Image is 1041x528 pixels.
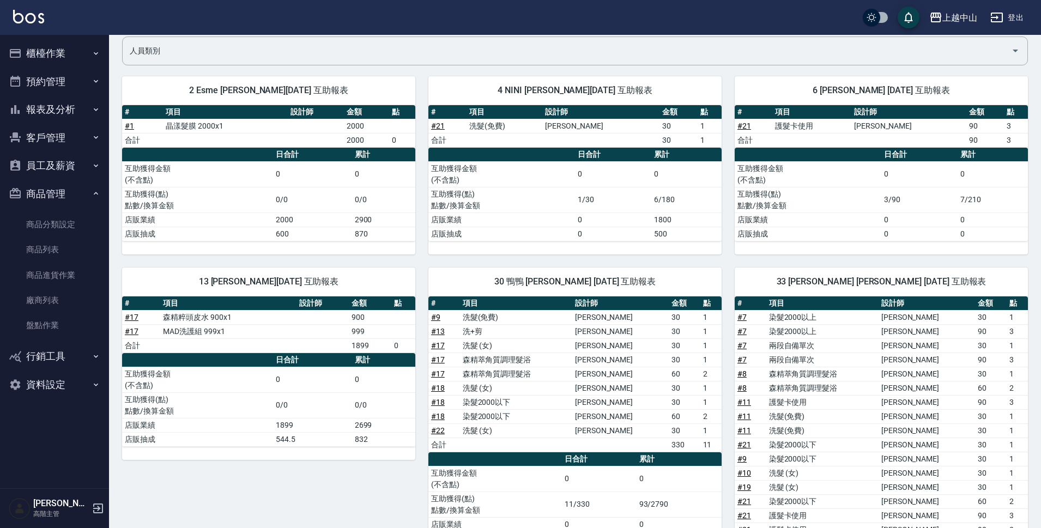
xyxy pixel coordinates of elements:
[975,353,1007,367] td: 90
[772,105,851,119] th: 項目
[766,353,879,367] td: 兩段自備單次
[879,395,975,409] td: [PERSON_NAME]
[737,497,751,506] a: #21
[441,276,709,287] span: 30 鴨鴨 [PERSON_NAME] [DATE] 互助報表
[389,105,415,119] th: 點
[572,338,669,353] td: [PERSON_NAME]
[735,105,1028,148] table: a dense table
[428,296,722,452] table: a dense table
[737,426,751,435] a: #11
[975,466,1007,480] td: 30
[391,338,415,353] td: 0
[273,392,352,418] td: 0/0
[352,392,415,418] td: 0/0
[428,105,722,148] table: a dense table
[441,85,709,96] span: 4 NINI [PERSON_NAME][DATE] 互助報表
[431,355,445,364] a: #17
[975,310,1007,324] td: 30
[958,213,1028,227] td: 0
[879,310,975,324] td: [PERSON_NAME]
[122,432,273,446] td: 店販抽成
[431,384,445,392] a: #18
[163,119,288,133] td: 晶漾髮膜 2000x1
[881,148,958,162] th: 日合計
[700,409,722,423] td: 2
[637,466,722,491] td: 0
[651,148,722,162] th: 累計
[572,381,669,395] td: [PERSON_NAME]
[460,381,572,395] td: 洗髮 (女)
[273,213,352,227] td: 2000
[125,122,134,130] a: #1
[542,119,659,133] td: [PERSON_NAME]
[975,423,1007,438] td: 30
[879,494,975,508] td: [PERSON_NAME]
[122,213,273,227] td: 店販業績
[160,296,296,311] th: 項目
[879,452,975,466] td: [PERSON_NAME]
[273,353,352,367] th: 日合計
[700,438,722,452] td: 11
[4,371,105,399] button: 資料設定
[766,466,879,480] td: 洗髮 (女)
[975,338,1007,353] td: 30
[1007,42,1024,59] button: Open
[352,418,415,432] td: 2699
[460,395,572,409] td: 染髮2000以下
[766,338,879,353] td: 兩段自備單次
[431,341,445,350] a: #17
[735,296,766,311] th: #
[737,122,751,130] a: #21
[431,122,445,130] a: #21
[562,452,637,466] th: 日合計
[766,296,879,311] th: 項目
[344,133,389,147] td: 2000
[700,296,722,311] th: 點
[766,438,879,452] td: 染髮2000以下
[737,469,751,477] a: #10
[4,95,105,124] button: 報表及分析
[391,296,415,311] th: 點
[737,384,747,392] a: #8
[1007,324,1028,338] td: 3
[669,423,700,438] td: 30
[273,432,352,446] td: 544.5
[349,296,391,311] th: 金額
[879,367,975,381] td: [PERSON_NAME]
[428,213,575,227] td: 店販業績
[748,276,1015,287] span: 33 [PERSON_NAME] [PERSON_NAME] [DATE] 互助報表
[700,395,722,409] td: 1
[975,452,1007,466] td: 30
[349,310,391,324] td: 900
[975,409,1007,423] td: 30
[735,148,1028,241] table: a dense table
[651,161,722,187] td: 0
[737,454,747,463] a: #9
[879,466,975,480] td: [PERSON_NAME]
[1007,367,1028,381] td: 1
[122,161,273,187] td: 互助獲得金額 (不含點)
[352,367,415,392] td: 0
[637,491,722,517] td: 93/2790
[431,369,445,378] a: #17
[737,355,747,364] a: #7
[879,423,975,438] td: [PERSON_NAME]
[122,418,273,432] td: 店販業績
[389,133,415,147] td: 0
[160,324,296,338] td: MAD洗護組 999x1
[925,7,982,29] button: 上越中山
[737,511,751,520] a: #21
[700,423,722,438] td: 1
[669,438,700,452] td: 330
[879,381,975,395] td: [PERSON_NAME]
[766,409,879,423] td: 洗髮(免費)
[572,296,669,311] th: 設計師
[735,133,772,147] td: 合計
[700,338,722,353] td: 1
[562,491,637,517] td: 11/330
[349,324,391,338] td: 999
[460,296,572,311] th: 項目
[4,151,105,180] button: 員工及薪資
[1007,310,1028,324] td: 1
[669,324,700,338] td: 30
